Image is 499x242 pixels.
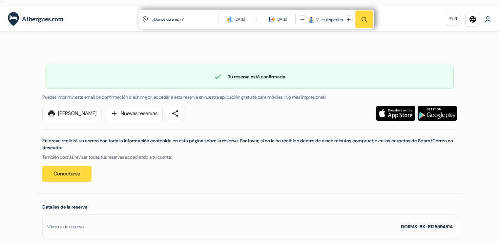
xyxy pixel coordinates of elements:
[277,16,287,23] div: [DATE]
[8,12,64,26] img: Albergues.com
[269,16,275,22] img: calendarIcon icon
[347,18,351,22] img: plus
[401,224,453,230] strong: DORMS-BK-6125594514
[166,106,184,121] a: share
[485,16,491,23] img: User Icon
[320,16,343,23] div: Huéspedes
[42,137,457,151] p: En breve recibirá un correo con toda la información contenida en esta página sobre la reserva. Po...
[469,15,477,23] i: language
[418,106,457,121] img: Descarga la aplicación gratuita
[227,16,233,22] img: calendarIcon icon
[171,110,179,117] span: share
[110,110,118,117] span: add
[214,73,222,81] span: check
[142,16,148,22] img: location icon
[42,106,102,121] a: print[PERSON_NAME]
[152,11,219,27] input: Ciudad, Universidad o Propiedad
[105,106,163,121] a: addNuevas reservas
[308,17,314,23] img: guest icon
[235,16,245,23] div: [DATE]
[42,166,92,182] a: Conectarse
[42,154,457,161] p: También podrás revisar todas tus reservas accediendo a tu cuenta:
[42,94,326,100] span: Puedes imprimir este email de confirmación o aún mejor, acceder a esta reserva en nuestra aplicac...
[316,16,319,23] div: 2
[301,18,304,22] img: minus
[446,12,461,26] a: EUR
[42,204,88,210] span: Detalles de la reserva
[46,73,453,81] div: Tu reserva está confirmada
[465,12,480,27] a: language
[48,110,55,117] span: print
[376,106,415,121] img: Descarga la aplicación gratuita
[47,223,84,230] div: Número de reserva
